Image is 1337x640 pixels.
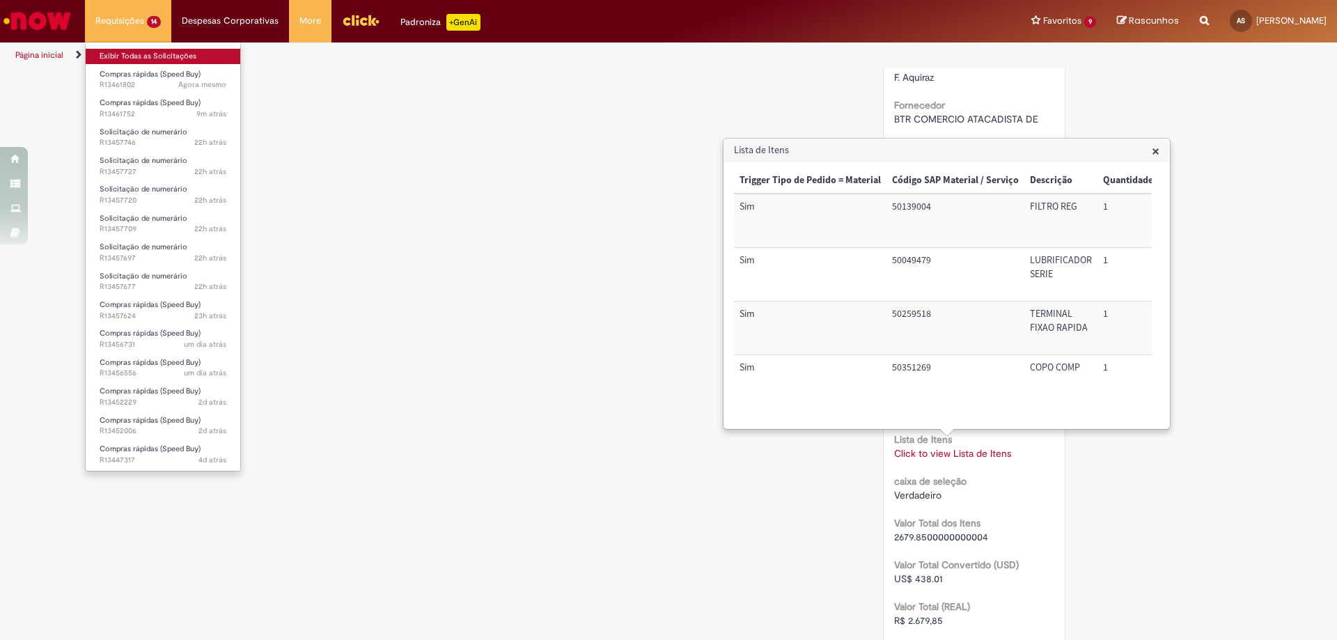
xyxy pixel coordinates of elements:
[100,213,187,224] span: Solicitação de numerário
[1097,355,1159,408] td: Quantidade: 1
[100,127,187,137] span: Solicitação de numerário
[894,447,1011,460] a: Click to view Lista de Itens
[894,572,943,585] span: US$ 438.01
[100,69,201,79] span: Compras rápidas (Speed Buy)
[1024,194,1097,247] td: Descrição: FILTRO REG
[86,211,240,237] a: Aberto R13457709 : Solicitação de numerário
[198,426,226,436] time: 27/08/2025 11:45:26
[86,442,240,467] a: Aberto R13447317 : Compras rápidas (Speed Buy)
[100,415,201,426] span: Compras rápidas (Speed Buy)
[184,368,226,378] time: 28/08/2025 10:13:17
[734,355,886,408] td: Trigger Tipo de Pedido = Material: Sim
[196,109,226,119] time: 29/08/2025 11:09:36
[1043,14,1081,28] span: Favoritos
[86,384,240,409] a: Aberto R13452229 : Compras rápidas (Speed Buy)
[1024,355,1097,408] td: Descrição: COPO COMP
[886,194,1024,247] td: Código SAP Material / Serviço: 50139004
[100,97,201,108] span: Compras rápidas (Speed Buy)
[894,71,934,84] span: F. Aquiraz
[198,426,226,436] span: 2d atrás
[100,455,226,466] span: R13447317
[342,10,380,31] img: click_logo_yellow_360x200.png
[86,153,240,179] a: Aberto R13457727 : Solicitação de numerário
[894,600,970,613] b: Valor Total (REAL)
[194,166,226,177] span: 22h atrás
[299,14,321,28] span: More
[86,95,240,121] a: Aberto R13461752 : Compras rápidas (Speed Buy)
[15,49,63,61] a: Página inicial
[894,559,1019,571] b: Valor Total Convertido (USD)
[1152,141,1159,160] span: ×
[734,302,886,355] td: Trigger Tipo de Pedido = Material: Sim
[100,281,226,292] span: R13457677
[194,281,226,292] time: 28/08/2025 12:50:44
[1097,248,1159,302] td: Quantidade: 1
[1024,248,1097,302] td: Descrição: LUBRIFICADOR SERIE
[194,253,226,263] span: 22h atrás
[886,355,1024,408] td: Código SAP Material / Serviço: 50351269
[100,242,187,252] span: Solicitação de numerário
[100,271,187,281] span: Solicitação de numerário
[400,14,480,31] div: Padroniza
[147,16,161,28] span: 14
[196,109,226,119] span: 9m atrás
[1097,168,1159,194] th: Quantidade
[734,248,886,302] td: Trigger Tipo de Pedido = Material: Sim
[100,368,226,379] span: R13456556
[86,326,240,352] a: Aberto R13456731 : Compras rápidas (Speed Buy)
[1256,15,1327,26] span: [PERSON_NAME]
[894,489,941,501] span: Verdadeiro
[194,195,226,205] span: 22h atrás
[194,224,226,234] span: 22h atrás
[1097,302,1159,355] td: Quantidade: 1
[95,14,144,28] span: Requisições
[85,42,241,471] ul: Requisições
[100,184,187,194] span: Solicitação de numerário
[1237,16,1245,25] span: AS
[100,299,201,310] span: Compras rápidas (Speed Buy)
[178,79,226,90] span: Agora mesmo
[100,137,226,148] span: R13457746
[194,281,226,292] span: 22h atrás
[100,79,226,91] span: R13461802
[86,67,240,93] a: Aberto R13461802 : Compras rápidas (Speed Buy)
[198,455,226,465] span: 4d atrás
[1117,15,1179,28] a: Rascunhos
[194,195,226,205] time: 28/08/2025 13:00:40
[86,269,240,295] a: Aberto R13457677 : Solicitação de numerário
[194,311,226,321] time: 28/08/2025 12:38:42
[184,368,226,378] span: um dia atrás
[194,253,226,263] time: 28/08/2025 12:55:28
[86,240,240,265] a: Aberto R13457697 : Solicitação de numerário
[1152,143,1159,158] button: Close
[100,426,226,437] span: R13452006
[100,109,226,120] span: R13461752
[100,311,226,322] span: R13457624
[100,444,201,454] span: Compras rápidas (Speed Buy)
[86,49,240,64] a: Exibir Todas as Solicitações
[894,99,945,111] b: Fornecedor
[86,355,240,381] a: Aberto R13456556 : Compras rápidas (Speed Buy)
[86,413,240,439] a: Aberto R13452006 : Compras rápidas (Speed Buy)
[100,166,226,178] span: R13457727
[894,614,943,627] span: R$ 2.679,85
[86,297,240,323] a: Aberto R13457624 : Compras rápidas (Speed Buy)
[100,195,226,206] span: R13457720
[894,517,980,529] b: Valor Total dos Itens
[86,182,240,208] a: Aberto R13457720 : Solicitação de numerário
[198,397,226,407] time: 27/08/2025 12:32:26
[1024,302,1097,355] td: Descrição: TERMINAL FIXAO RAPIDA
[734,194,886,247] td: Trigger Tipo de Pedido = Material: Sim
[198,455,226,465] time: 26/08/2025 10:15:43
[734,168,886,194] th: Trigger Tipo de Pedido = Material
[886,168,1024,194] th: Código SAP Material / Serviço
[1129,14,1179,27] span: Rascunhos
[886,302,1024,355] td: Código SAP Material / Serviço: 50259518
[86,125,240,150] a: Aberto R13457746 : Solicitação de numerário
[100,253,226,264] span: R13457697
[894,113,1038,125] span: BTR COMERCIO ATACADISTA DE
[100,339,226,350] span: R13456731
[724,139,1169,162] h3: Lista de Itens
[894,475,967,487] b: caixa de seleção
[100,386,201,396] span: Compras rápidas (Speed Buy)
